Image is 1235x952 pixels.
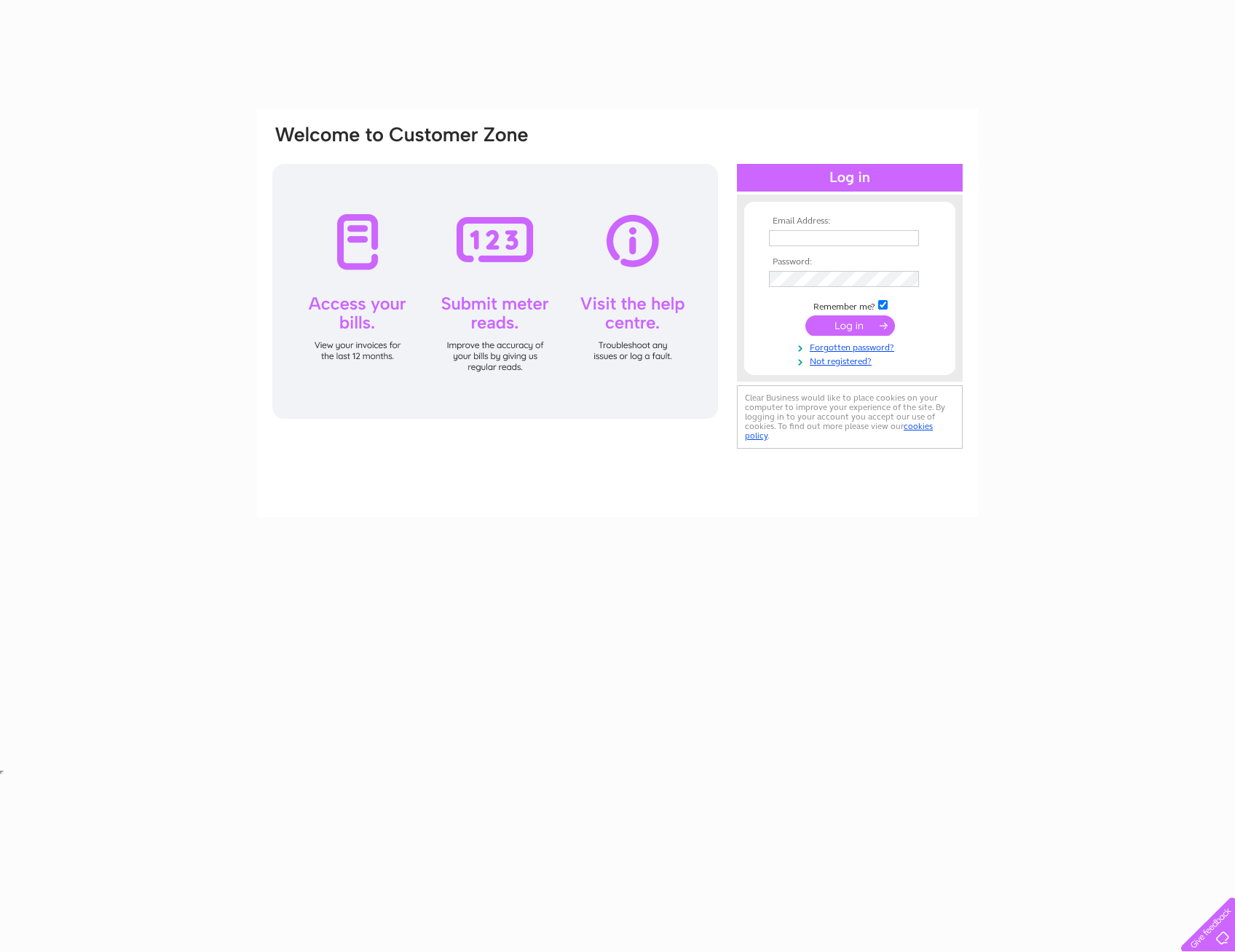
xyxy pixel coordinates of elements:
div: Clear Business would like to place cookies on your computer to improve your experience of the sit... [737,385,963,449]
input: Submit [805,315,895,336]
a: Forgotten password? [769,339,934,353]
th: Email Address: [765,216,934,227]
a: cookies policy [745,421,933,441]
a: Not registered? [769,353,934,367]
td: Remember me? [765,298,934,312]
th: Password: [765,257,934,267]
